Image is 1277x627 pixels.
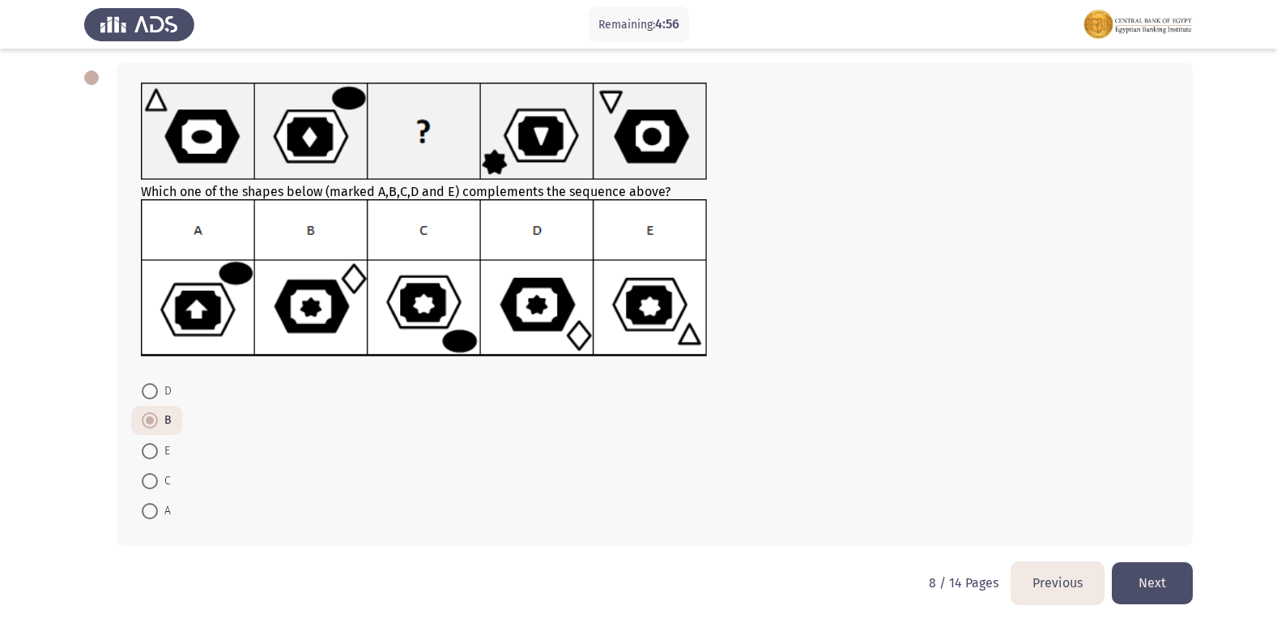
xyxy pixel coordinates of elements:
[929,575,998,591] p: 8 / 14 Pages
[158,441,170,461] span: E
[655,16,679,32] span: 4:56
[1083,2,1193,47] img: Assessment logo of ASSESS Focus Assessment (EN)
[141,83,708,181] img: RAX00135A1.png
[598,15,679,35] p: Remaining:
[158,382,172,401] span: D
[158,471,171,491] span: C
[158,501,171,521] span: A
[141,83,1168,360] div: Which one of the shapes below (marked A,B,C,D and E) complements the sequence above?
[84,2,194,47] img: Assess Talent Management logo
[158,411,172,430] span: B
[1011,562,1104,604] button: load previous page
[141,199,708,357] img: RAX00135A2.png
[1112,562,1193,604] button: load next page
